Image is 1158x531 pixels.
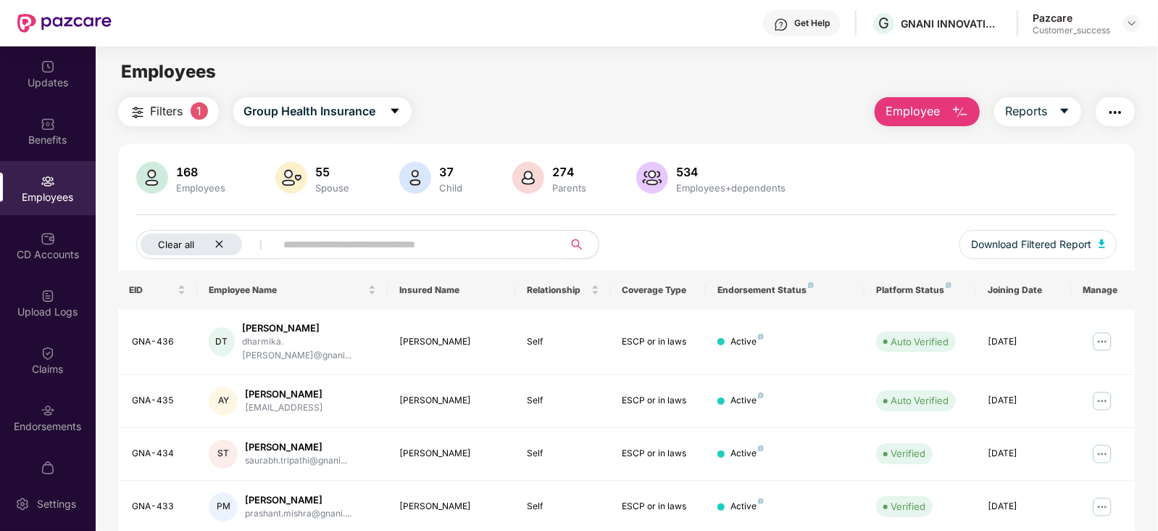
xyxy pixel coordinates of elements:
div: saurabh.tripathi@gnani... [245,454,347,468]
div: Employees+dependents [674,182,789,194]
img: svg+xml;base64,PHN2ZyBpZD0iRW1wbG95ZWVzIiB4bWxucz0iaHR0cDovL3d3dy53My5vcmcvMjAwMC9zdmciIHdpZHRoPS... [41,174,55,189]
button: Group Health Insurancecaret-down [233,97,412,126]
div: Endorsement Status [717,284,853,296]
div: prashant.mishra@gnani.... [245,507,351,521]
div: ESCP or in laws [622,447,695,461]
button: Clear allclose [136,230,281,259]
div: Spouse [313,182,353,194]
th: Employee Name [197,271,388,310]
div: 37 [437,165,466,179]
img: svg+xml;base64,PHN2ZyBpZD0iQmVuZWZpdHMiIHhtbG5zPSJodHRwOi8vd3d3LnczLm9yZy8yMDAwL3N2ZyIgd2lkdGg9Ij... [41,117,55,131]
button: Download Filtered Report [959,230,1117,259]
img: svg+xml;base64,PHN2ZyB4bWxucz0iaHR0cDovL3d3dy53My5vcmcvMjAwMC9zdmciIHdpZHRoPSI4IiBoZWlnaHQ9IjgiIH... [758,392,764,398]
th: EID [118,271,198,310]
img: svg+xml;base64,PHN2ZyBpZD0iTXlfT3JkZXJzIiBkYXRhLW5hbWU9Ik15IE9yZGVycyIgeG1sbnM9Imh0dHA6Ly93d3cudz... [41,461,55,475]
img: svg+xml;base64,PHN2ZyBpZD0iRW5kb3JzZW1lbnRzIiB4bWxucz0iaHR0cDovL3d3dy53My5vcmcvMjAwMC9zdmciIHdpZH... [41,403,55,418]
th: Relationship [515,271,611,310]
div: AY [209,387,238,416]
img: svg+xml;base64,PHN2ZyB4bWxucz0iaHR0cDovL3d3dy53My5vcmcvMjAwMC9zdmciIHhtbG5zOnhsaW5rPSJodHRwOi8vd3... [275,162,307,194]
th: Manage [1072,271,1136,310]
div: 55 [313,165,353,179]
div: Verified [891,499,925,514]
div: [PERSON_NAME] [245,493,351,507]
div: GNA-436 [133,335,186,349]
th: Joining Date [976,271,1072,310]
th: Insured Name [388,271,515,310]
div: [DATE] [988,447,1060,461]
div: Child [437,182,466,194]
div: Pazcare [1033,11,1110,25]
span: G [878,15,889,32]
div: GNA-433 [133,500,186,514]
div: 168 [174,165,229,179]
span: Employee [886,102,940,120]
img: manageButton [1091,390,1114,413]
div: [PERSON_NAME] [242,321,377,335]
img: svg+xml;base64,PHN2ZyB4bWxucz0iaHR0cDovL3d3dy53My5vcmcvMjAwMC9zdmciIHdpZHRoPSI4IiBoZWlnaHQ9IjgiIH... [758,334,764,339]
img: svg+xml;base64,PHN2ZyBpZD0iQ0RfQWNjb3VudHMiIGRhdGEtbmFtZT0iQ0QgQWNjb3VudHMiIHhtbG5zPSJodHRwOi8vd3... [41,231,55,246]
div: Self [527,500,599,514]
span: EID [130,284,175,296]
div: [PERSON_NAME] [245,387,323,401]
img: svg+xml;base64,PHN2ZyB4bWxucz0iaHR0cDovL3d3dy53My5vcmcvMjAwMC9zdmciIHhtbG5zOnhsaW5rPSJodHRwOi8vd3... [1099,239,1106,248]
div: GNANI INNOVATIONS PRIVATE LIMITED [901,17,1002,30]
div: [DATE] [988,500,1060,514]
span: Download Filtered Report [971,236,1091,252]
div: Settings [33,497,80,511]
div: [DATE] [988,394,1060,408]
div: [PERSON_NAME] [399,447,503,461]
span: 1 [191,102,208,120]
img: manageButton [1091,330,1114,353]
div: [PERSON_NAME] [399,335,503,349]
div: Customer_success [1033,25,1110,36]
div: Active [730,394,764,408]
div: Self [527,335,599,349]
img: svg+xml;base64,PHN2ZyB4bWxucz0iaHR0cDovL3d3dy53My5vcmcvMjAwMC9zdmciIHhtbG5zOnhsaW5rPSJodHRwOi8vd3... [136,162,168,194]
div: Auto Verified [891,393,949,408]
span: Filters [151,102,183,120]
div: Self [527,447,599,461]
div: ESCP or in laws [622,394,695,408]
img: svg+xml;base64,PHN2ZyBpZD0iQ2xhaW0iIHhtbG5zPSJodHRwOi8vd3d3LnczLm9yZy8yMDAwL3N2ZyIgd2lkdGg9IjIwIi... [41,346,55,361]
button: Employee [875,97,980,126]
img: svg+xml;base64,PHN2ZyB4bWxucz0iaHR0cDovL3d3dy53My5vcmcvMjAwMC9zdmciIHdpZHRoPSI4IiBoZWlnaHQ9IjgiIH... [946,282,951,288]
img: New Pazcare Logo [17,14,112,33]
span: Employee Name [209,284,365,296]
div: Employees [174,182,229,194]
img: manageButton [1091,495,1114,519]
div: Verified [891,446,925,461]
div: Active [730,335,764,349]
img: svg+xml;base64,PHN2ZyBpZD0iSGVscC0zMngzMiIgeG1sbnM9Imh0dHA6Ly93d3cudzMub3JnLzIwMDAvc3ZnIiB3aWR0aD... [774,17,788,32]
div: [PERSON_NAME] [399,500,503,514]
div: Self [527,394,599,408]
div: 534 [674,165,789,179]
div: GNA-434 [133,447,186,461]
span: caret-down [1059,105,1070,118]
div: PM [209,493,238,522]
div: Get Help [794,17,830,29]
div: GNA-435 [133,394,186,408]
span: search [563,239,591,250]
span: Group Health Insurance [244,102,376,120]
div: dharmika.[PERSON_NAME]@gnani... [242,335,377,363]
img: svg+xml;base64,PHN2ZyB4bWxucz0iaHR0cDovL3d3dy53My5vcmcvMjAwMC9zdmciIHdpZHRoPSIyNCIgaGVpZ2h0PSIyNC... [1107,104,1124,121]
button: Filters1 [118,97,219,126]
div: [PERSON_NAME] [245,440,347,454]
img: svg+xml;base64,PHN2ZyB4bWxucz0iaHR0cDovL3d3dy53My5vcmcvMjAwMC9zdmciIHhtbG5zOnhsaW5rPSJodHRwOi8vd3... [951,104,969,121]
img: svg+xml;base64,PHN2ZyB4bWxucz0iaHR0cDovL3d3dy53My5vcmcvMjAwMC9zdmciIHdpZHRoPSI4IiBoZWlnaHQ9IjgiIH... [758,445,764,451]
span: caret-down [389,105,401,118]
div: ESCP or in laws [622,335,695,349]
div: [EMAIL_ADDRESS] [245,401,323,415]
th: Coverage Type [611,271,707,310]
div: [DATE] [988,335,1060,349]
div: ST [209,440,238,469]
img: svg+xml;base64,PHN2ZyBpZD0iU2V0dGluZy0yMHgyMCIgeG1sbnM9Imh0dHA6Ly93d3cudzMub3JnLzIwMDAvc3ZnIiB3aW... [15,497,30,511]
div: Platform Status [876,284,965,296]
div: ESCP or in laws [622,500,695,514]
span: Relationship [527,284,588,296]
img: svg+xml;base64,PHN2ZyB4bWxucz0iaHR0cDovL3d3dy53My5vcmcvMjAwMC9zdmciIHhtbG5zOnhsaW5rPSJodHRwOi8vd3... [636,162,668,194]
div: Auto Verified [891,334,949,349]
img: svg+xml;base64,PHN2ZyB4bWxucz0iaHR0cDovL3d3dy53My5vcmcvMjAwMC9zdmciIHdpZHRoPSI4IiBoZWlnaHQ9IjgiIH... [808,282,814,288]
img: manageButton [1091,442,1114,466]
div: DT [209,327,235,356]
